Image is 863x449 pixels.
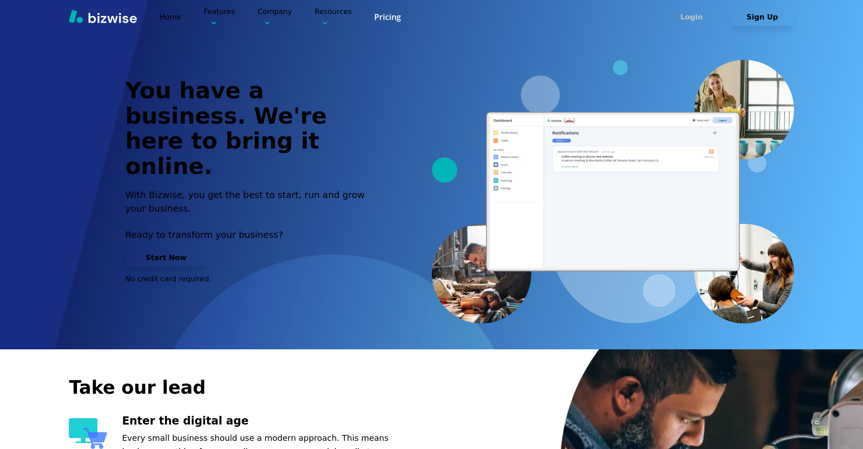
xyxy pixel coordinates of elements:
[731,13,794,21] a: Sign Up
[125,253,207,262] a: Start Now
[125,78,375,179] h1: You have a business. We're here to bring it online.
[122,414,409,429] h3: Enter the digital age
[660,13,731,21] a: Login
[125,274,375,284] p: No credit card required.
[125,228,375,241] p: Ready to transform your business?
[374,11,401,23] a: Pricing
[159,13,181,21] a: Home
[315,6,352,28] p: Resources
[125,249,207,267] button: Start Now
[69,375,748,400] h2: Take our lead
[731,8,794,26] button: Sign Up
[125,188,375,215] h2: With Bizwise, you get the best to start, run and grow your business.
[69,10,137,23] img: Bizwise Logo
[69,418,107,449] img: Enter the digital age Icon
[257,6,292,28] p: Company
[204,6,235,28] p: Features
[660,8,723,26] button: Login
